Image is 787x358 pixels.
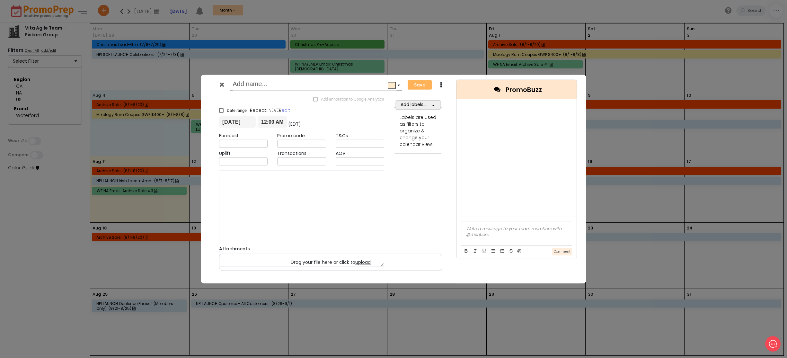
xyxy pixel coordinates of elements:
[355,259,371,265] span: upload
[233,79,397,91] input: Add name...
[10,31,119,41] h1: Hello [PERSON_NAME]!
[219,254,442,270] label: Drag your file here or click to
[397,82,401,87] div: ▼
[41,68,77,74] span: New conversation
[10,65,119,77] button: New conversation
[287,116,302,128] div: (EDT)
[219,132,239,139] label: Forecast
[336,132,348,139] label: T&Cs
[258,116,287,128] input: Start time
[219,246,442,252] h6: Attachments
[250,107,290,113] span: Repeat: NEVER
[277,150,306,157] label: Transactions
[336,150,345,157] label: AOV
[407,80,432,90] button: Save
[395,100,441,110] button: Add labels...
[227,108,247,113] span: Date range
[219,116,256,128] input: From date
[281,107,290,113] a: edit
[277,132,305,139] label: Promo code
[219,150,231,157] label: Uplift
[54,225,81,229] span: We run on Gist
[765,336,781,352] iframe: gist-messenger-bubble-iframe
[400,114,437,148] div: Labels are used as filters to organize & change your calendar view.
[552,248,572,255] button: Comment
[10,43,119,53] h2: What can we do to help?
[506,85,542,94] span: PromoBuzz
